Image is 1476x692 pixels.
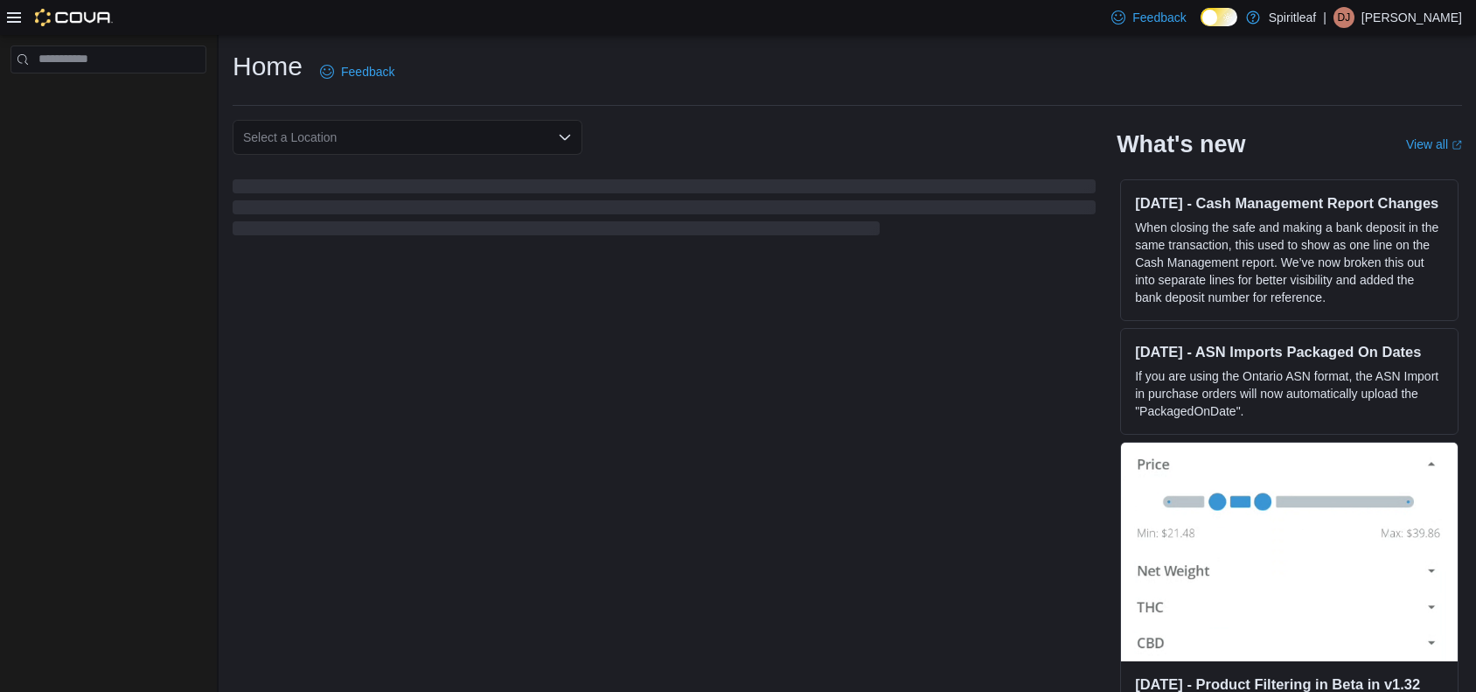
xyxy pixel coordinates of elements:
h2: What's new [1117,130,1245,158]
button: Open list of options [558,130,572,144]
span: Dark Mode [1201,26,1201,27]
p: Spiritleaf [1269,7,1316,28]
p: | [1323,7,1326,28]
span: DJ [1338,7,1351,28]
span: Feedback [341,63,394,80]
p: When closing the safe and making a bank deposit in the same transaction, this used to show as one... [1135,219,1444,306]
input: Dark Mode [1201,8,1237,26]
span: Feedback [1132,9,1186,26]
svg: External link [1452,140,1462,150]
nav: Complex example [10,77,206,119]
a: View allExternal link [1406,137,1462,151]
h3: [DATE] - ASN Imports Packaged On Dates [1135,343,1444,360]
h1: Home [233,49,303,84]
div: Daniel J [1333,7,1354,28]
h3: [DATE] - Cash Management Report Changes [1135,194,1444,212]
span: Loading [233,183,1096,239]
img: Cova [35,9,113,26]
a: Feedback [313,54,401,89]
p: If you are using the Ontario ASN format, the ASN Import in purchase orders will now automatically... [1135,367,1444,420]
p: [PERSON_NAME] [1361,7,1462,28]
